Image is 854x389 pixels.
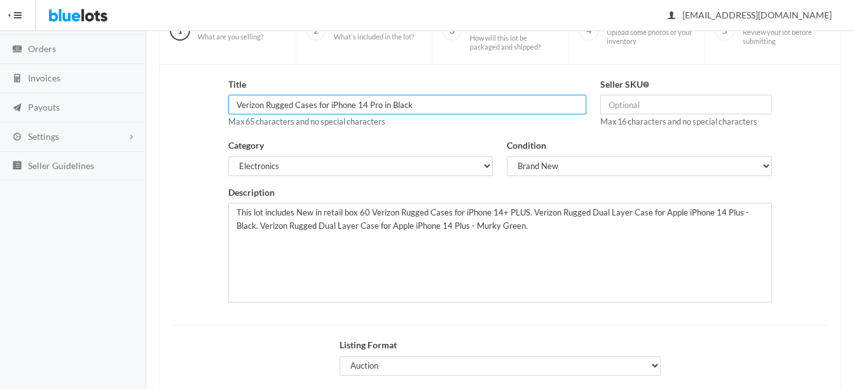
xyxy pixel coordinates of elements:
[607,28,694,45] span: Upload some photos of your inventory
[507,139,546,153] label: Condition
[228,116,385,126] small: Max 65 characters and no special characters
[11,102,24,114] ion-icon: paper plane
[28,160,94,171] span: Seller Guidelines
[28,102,60,113] span: Payouts
[228,186,275,200] label: Description
[334,32,414,41] span: What's included in the lot?
[28,72,60,83] span: Invoices
[11,160,24,172] ion-icon: list box
[228,78,246,92] label: Title
[228,203,772,303] textarea: This lot includes New in retail box 60 Verizon Rugged Cases for iPhone 14+ PLUS. Verizon Rugged D...
[668,10,832,20] span: [EMAIL_ADDRESS][DOMAIN_NAME]
[743,28,830,45] span: Review your lot before submitting
[228,139,264,153] label: Category
[600,116,757,126] small: Max 16 characters and no special characters
[11,132,24,144] ion-icon: cog
[470,34,558,51] span: How will this lot be packaged and shipped?
[340,338,397,353] label: Listing Format
[28,131,59,142] span: Settings
[665,10,678,22] ion-icon: person
[198,32,263,41] span: What are you selling?
[600,95,772,114] input: Optional
[228,95,586,114] input: e.g. North Face, Polarmax and More Women's Winter Apparel
[11,44,24,56] ion-icon: cash
[600,78,649,92] label: Seller SKU
[11,73,24,85] ion-icon: calculator
[28,43,56,54] span: Orders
